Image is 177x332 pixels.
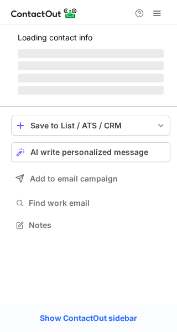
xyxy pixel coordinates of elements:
[30,148,148,157] span: AI write personalized message
[18,33,164,42] p: Loading contact info
[29,310,148,326] a: Show ContactOut sidebar
[29,198,166,208] span: Find work email
[30,121,151,130] div: Save to List / ATS / CRM
[11,142,170,162] button: AI write personalized message
[11,169,170,189] button: Add to email campaign
[11,116,170,136] button: save-profile-one-click
[30,174,118,183] span: Add to email campaign
[11,7,77,20] img: ContactOut v5.3.10
[11,195,170,211] button: Find work email
[18,74,164,82] span: ‌
[18,61,164,70] span: ‌
[18,49,164,58] span: ‌
[18,86,164,95] span: ‌
[11,217,170,233] button: Notes
[29,220,166,230] span: Notes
